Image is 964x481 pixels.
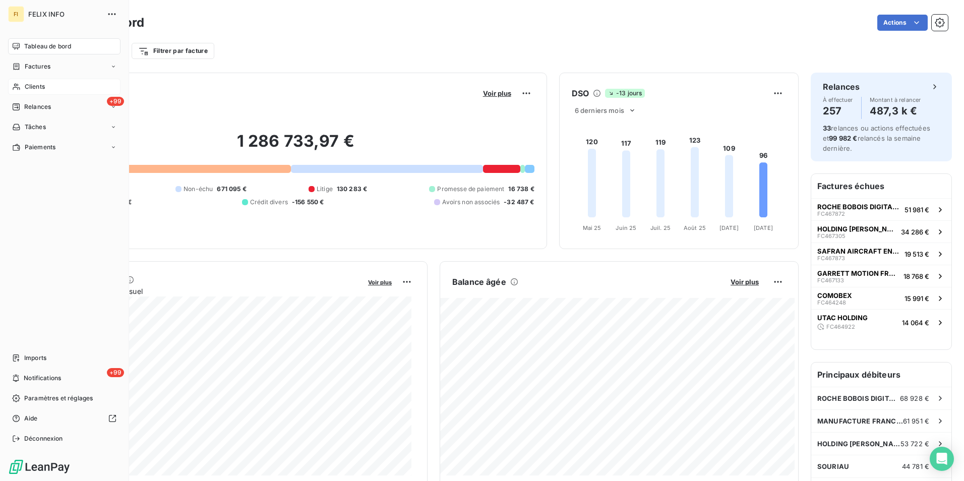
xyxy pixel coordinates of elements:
span: Factures [25,62,50,71]
span: 44 781 € [902,462,929,470]
span: relances ou actions effectuées et relancés la semaine dernière. [823,124,930,152]
span: FC467873 [817,255,845,261]
button: UTAC HOLDINGFC46492214 064 € [811,309,951,335]
h2: 1 286 733,97 € [57,131,534,161]
span: 68 928 € [900,394,929,402]
span: Litige [317,185,333,194]
span: Voir plus [368,279,392,286]
span: Clients [25,82,45,91]
span: -156 550 € [292,198,324,207]
button: Voir plus [365,277,395,286]
span: HOLDING [PERSON_NAME] [817,225,897,233]
button: Voir plus [480,89,514,98]
tspan: Mai 25 [582,224,601,231]
span: 51 981 € [905,206,929,214]
span: 53 722 € [900,440,929,448]
span: ROCHE BOBOIS DIGITAL SERVICES [817,394,900,402]
span: HOLDING [PERSON_NAME] [817,440,900,448]
h6: Balance âgée [452,276,506,288]
span: Non-échu [184,185,213,194]
span: Montant à relancer [870,97,921,103]
span: FELIX INFO [28,10,101,18]
span: 671 095 € [217,185,246,194]
h6: Factures échues [811,174,951,198]
span: Déconnexion [24,434,63,443]
span: 130 283 € [337,185,367,194]
span: 18 768 € [903,272,929,280]
button: ROCHE BOBOIS DIGITAL SERVICESFC46787251 981 € [811,198,951,220]
span: 34 286 € [901,228,929,236]
tspan: Août 25 [684,224,706,231]
span: Voir plus [731,278,759,286]
span: FC464248 [817,299,846,306]
span: SOURIAU [817,462,849,470]
span: FC464922 [826,324,855,330]
h6: Principaux débiteurs [811,363,951,387]
span: 61 951 € [903,417,929,425]
button: Filtrer par facture [132,43,214,59]
tspan: [DATE] [754,224,773,231]
span: Promesse de paiement [437,185,504,194]
button: GARRETT MOTION FRANCE S.A.S.FC46713318 768 € [811,265,951,287]
span: FC467305 [817,233,846,239]
div: Open Intercom Messenger [930,447,954,471]
span: Voir plus [483,89,511,97]
span: Paiements [25,143,55,152]
span: À effectuer [823,97,853,103]
span: Chiffre d'affaires mensuel [57,286,361,296]
h6: DSO [572,87,589,99]
span: UTAC HOLDING [817,314,868,322]
h6: Relances [823,81,860,93]
span: Notifications [24,374,61,383]
button: Actions [877,15,928,31]
button: Voir plus [728,277,762,286]
span: ROCHE BOBOIS DIGITAL SERVICES [817,203,900,211]
span: 19 513 € [905,250,929,258]
span: GARRETT MOTION FRANCE S.A.S. [817,269,899,277]
button: HOLDING [PERSON_NAME]FC46730534 286 € [811,220,951,243]
span: Imports [24,353,46,363]
span: +99 [107,368,124,377]
button: SAFRAN AIRCRAFT ENGINESFC46787319 513 € [811,243,951,265]
tspan: Juin 25 [616,224,636,231]
span: 99 982 € [829,134,857,142]
span: -32 487 € [504,198,534,207]
span: Relances [24,102,51,111]
tspan: Juil. 25 [650,224,671,231]
h4: 487,3 k € [870,103,921,119]
span: FC467872 [817,211,845,217]
span: COMOBEX [817,291,852,299]
span: Crédit divers [250,198,288,207]
span: Tableau de bord [24,42,71,51]
span: Tâches [25,123,46,132]
div: FI [8,6,24,22]
span: Aide [24,414,38,423]
span: -13 jours [605,89,645,98]
span: 33 [823,124,831,132]
span: 14 064 € [902,319,929,327]
span: 6 derniers mois [575,106,624,114]
span: Avoirs non associés [442,198,500,207]
h4: 257 [823,103,853,119]
span: MANUFACTURE FRANCAISE DES PNEUMATIQUES [817,417,903,425]
tspan: [DATE] [719,224,739,231]
span: 15 991 € [905,294,929,303]
span: 16 738 € [508,185,534,194]
button: COMOBEXFC46424815 991 € [811,287,951,309]
span: FC467133 [817,277,844,283]
img: Logo LeanPay [8,459,71,475]
span: SAFRAN AIRCRAFT ENGINES [817,247,900,255]
span: +99 [107,97,124,106]
span: Paramètres et réglages [24,394,93,403]
a: Aide [8,410,120,427]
